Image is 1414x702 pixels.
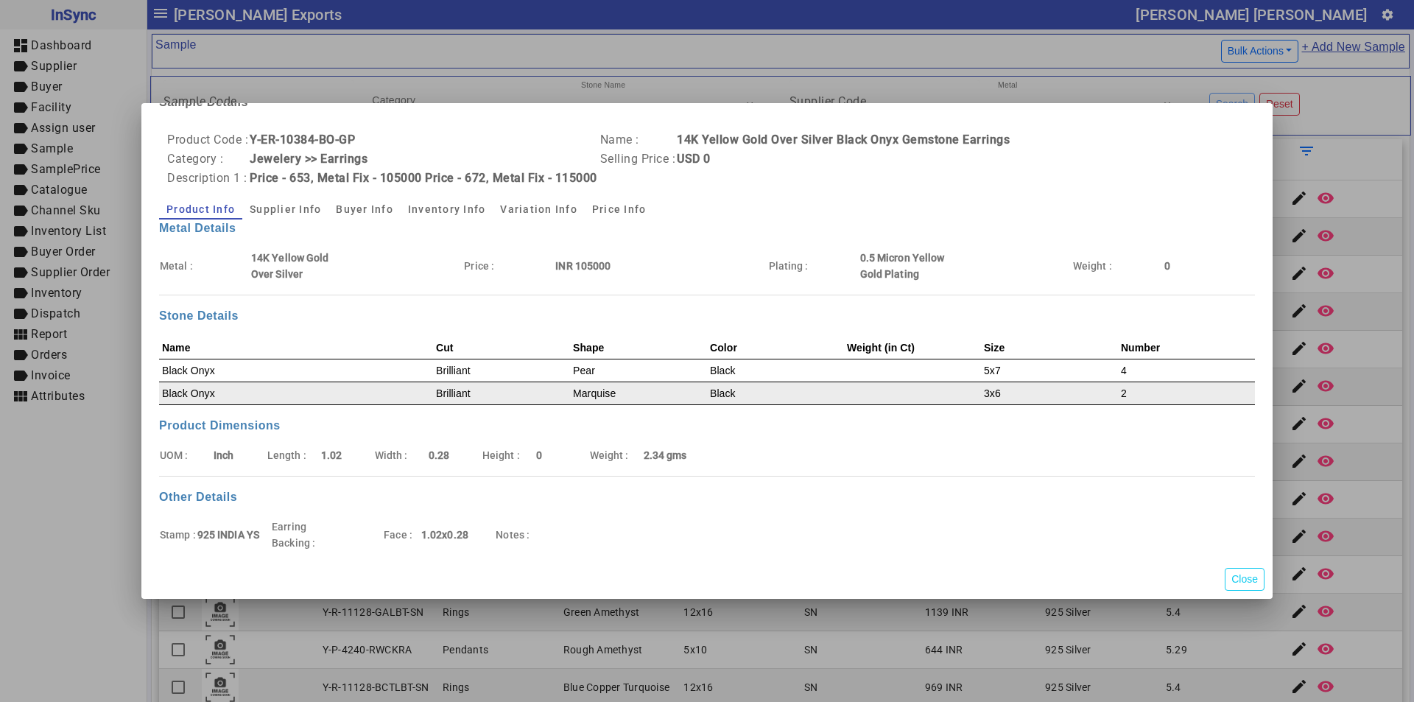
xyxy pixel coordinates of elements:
[336,204,393,214] span: Buyer Info
[677,152,711,166] b: USD 0
[250,204,321,214] span: Supplier Info
[707,382,844,404] td: Black
[1118,337,1255,359] th: Number
[707,359,844,382] td: Black
[1118,359,1255,382] td: 4
[159,419,281,432] b: Product Dimensions
[251,252,329,280] b: 14K Yellow Gold Over Silver
[536,449,542,461] b: 0
[250,133,355,147] b: Y-ER-10384-BO-GP
[159,96,248,108] b: Sample Details
[433,359,570,382] td: Brilliant
[159,249,250,283] td: Metal :
[1118,382,1255,404] td: 2
[429,449,449,461] b: 0.28
[599,130,677,150] td: Name :
[589,446,643,464] td: Weight :
[166,130,249,150] td: Product Code :
[768,249,859,283] td: Plating :
[374,446,428,464] td: Width :
[433,337,570,359] th: Cut
[271,518,328,552] td: Earring Backing :
[570,337,707,359] th: Shape
[981,382,1118,404] td: 3x6
[159,518,197,552] td: Stamp :
[570,382,707,404] td: Marquise
[159,382,433,404] td: Black Onyx
[570,359,707,382] td: Pear
[599,150,677,169] td: Selling Price :
[981,359,1118,382] td: 5x7
[250,171,597,185] b: Price - 653, Metal Fix - 105000 Price - 672, Metal Fix - 115000
[644,449,687,461] b: 2.34 gms
[860,252,945,280] b: 0.5 Micron Yellow Gold Plating
[981,337,1118,359] th: Size
[592,204,647,214] span: Price Info
[166,204,235,214] span: Product Info
[159,222,236,234] b: Metal Details
[214,449,233,461] b: Inch
[408,204,486,214] span: Inventory Info
[321,449,342,461] b: 1.02
[500,204,577,214] span: Variation Info
[707,337,844,359] th: Color
[1225,568,1264,591] button: Close
[250,152,367,166] b: Jewelery >> Earrings
[482,446,535,464] td: Height :
[677,133,1010,147] b: 14K Yellow Gold Over Silver Black Onyx Gemstone Earrings
[421,529,468,541] b: 1.02x0.28
[159,309,239,322] b: Stone Details
[555,260,611,272] b: INR 105000
[844,337,981,359] th: Weight (in Ct)
[267,446,320,464] td: Length :
[159,359,433,382] td: Black Onyx
[159,491,237,503] b: Other Details
[166,150,249,169] td: Category :
[159,337,433,359] th: Name
[463,249,555,283] td: Price :
[197,529,259,541] b: 925 INDIA YS
[1164,260,1170,272] b: 0
[159,446,213,464] td: UOM :
[433,382,570,404] td: Brilliant
[495,518,532,552] td: Notes :
[1072,249,1164,283] td: Weight :
[383,518,421,552] td: Face :
[166,169,249,188] td: Description 1 :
